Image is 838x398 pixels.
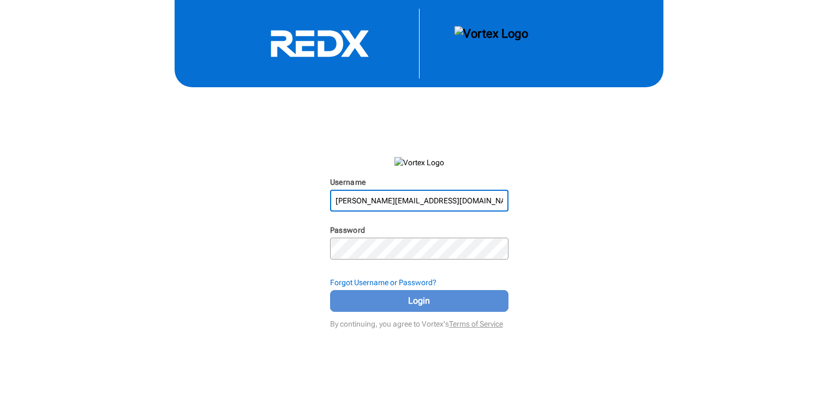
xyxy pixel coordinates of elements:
div: By continuing, you agree to Vortex's [330,314,508,329]
img: Vortex Logo [454,26,528,61]
button: Login [330,290,508,312]
label: Username [330,178,366,186]
label: Password [330,226,366,234]
svg: RedX Logo [238,29,402,58]
img: Vortex Logo [394,157,444,168]
span: Login [344,294,495,307]
div: Forgot Username or Password? [330,277,508,288]
a: Terms of Service [449,319,503,328]
strong: Forgot Username or Password? [330,278,436,287]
